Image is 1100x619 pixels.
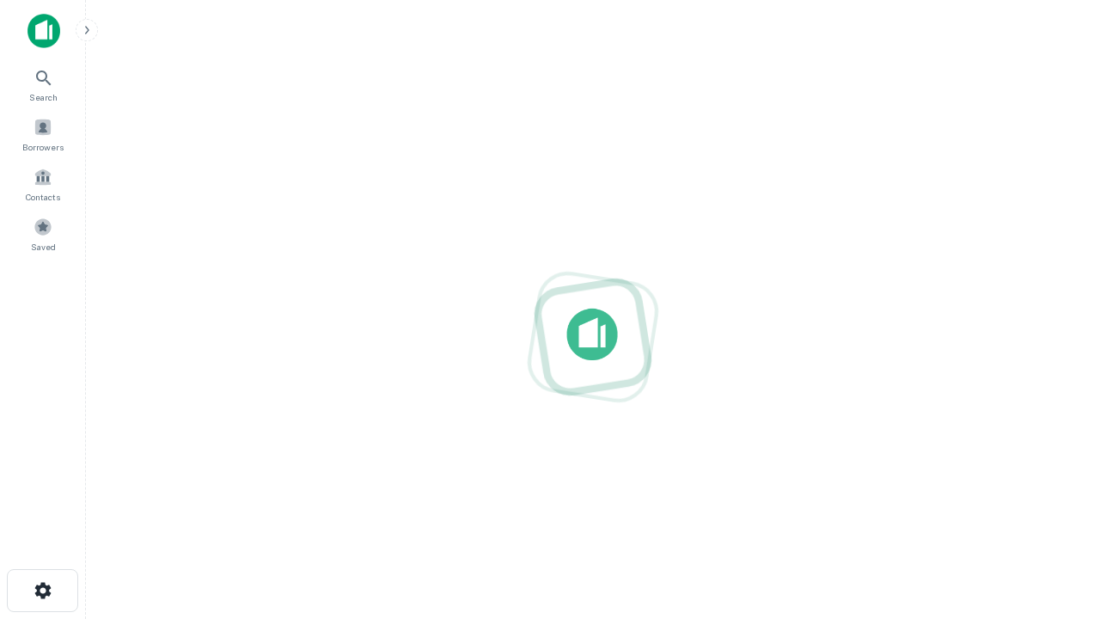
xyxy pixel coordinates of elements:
iframe: Chat Widget [1014,481,1100,564]
a: Search [5,61,81,107]
a: Borrowers [5,111,81,157]
span: Contacts [26,190,60,204]
a: Contacts [5,161,81,207]
a: Saved [5,211,81,257]
span: Search [29,90,58,104]
span: Saved [31,240,56,254]
img: capitalize-icon.png [27,14,60,48]
span: Borrowers [22,140,64,154]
